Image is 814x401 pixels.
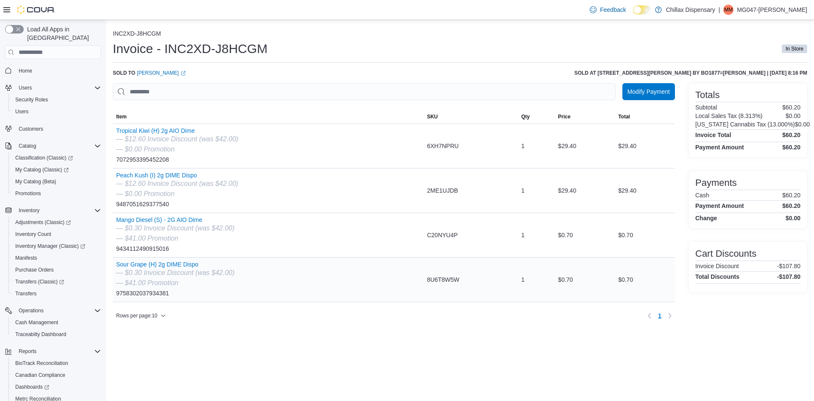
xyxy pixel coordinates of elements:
[615,271,675,288] div: $0.70
[615,137,675,154] div: $29.40
[665,311,675,321] button: Next page
[113,40,268,57] h1: Invoice - INC2XD-J8HCGM
[2,82,104,94] button: Users
[12,188,45,199] a: Promotions
[8,240,104,252] a: Inventory Manager (Classic)
[518,137,555,154] div: 1
[8,94,104,106] button: Security Roles
[558,113,570,120] span: Price
[2,64,104,76] button: Home
[15,319,58,326] span: Cash Management
[12,370,69,380] a: Canadian Compliance
[555,110,615,123] button: Price
[15,306,101,316] span: Operations
[12,107,101,117] span: Users
[15,231,51,238] span: Inventory Count
[12,153,101,163] span: Classification (Classic)
[12,265,57,275] a: Purchase Orders
[113,83,616,100] input: This is a search bar. As you type, the results lower in the page will automatically filter.
[8,328,104,340] button: Traceabilty Dashboard
[8,152,104,164] a: Classification (Classic)
[8,252,104,264] button: Manifests
[427,275,459,285] span: 8U6T8W5W
[12,229,55,239] a: Inventory Count
[695,132,731,138] h4: Invoice Total
[2,305,104,317] button: Operations
[12,177,60,187] a: My Catalog (Beta)
[15,306,47,316] button: Operations
[777,263,800,269] p: -$107.80
[622,83,675,100] button: Modify Payment
[17,6,55,14] img: Cova
[116,172,238,209] div: 9487051629377540
[12,165,72,175] a: My Catalog (Classic)
[427,230,457,240] span: C20NYU4P
[737,5,807,15] p: MG047-[PERSON_NAME]
[695,144,744,151] h4: Payment Amount
[12,107,32,117] a: Users
[777,273,800,280] h4: -$107.80
[518,227,555,244] div: 1
[12,358,101,368] span: BioTrack Reconciliation
[19,307,44,314] span: Operations
[655,309,665,322] button: Page 1 of 1
[12,317,101,328] span: Cash Management
[15,178,56,185] span: My Catalog (Beta)
[8,106,104,118] button: Users
[116,179,238,189] div: — $12.60 Invoice Discount (was $42.00)
[2,345,104,357] button: Reports
[719,5,720,15] p: |
[15,66,36,76] a: Home
[518,182,555,199] div: 1
[12,382,101,392] span: Dashboards
[24,25,101,42] span: Load All Apps in [GEOGRAPHIC_DATA]
[12,95,51,105] a: Security Roles
[12,317,61,328] a: Cash Management
[116,134,238,144] div: — $12.60 Invoice Discount (was $42.00)
[15,154,73,161] span: Classification (Classic)
[666,5,715,15] p: Chillax Dispensary
[19,84,32,91] span: Users
[15,108,28,115] span: Users
[19,348,36,355] span: Reports
[427,113,438,120] span: SKU
[8,228,104,240] button: Inventory Count
[113,110,424,123] button: Item
[427,141,459,151] span: 6XH7NPRU
[15,205,101,216] span: Inventory
[555,271,615,288] div: $0.70
[12,277,101,287] span: Transfers (Classic)
[12,358,72,368] a: BioTrack Reconciliation
[12,165,101,175] span: My Catalog (Classic)
[181,71,186,76] svg: External link
[695,263,739,269] h6: Invoice Discount
[2,140,104,152] button: Catalog
[15,290,36,297] span: Transfers
[644,311,655,321] button: Previous page
[600,6,626,14] span: Feedback
[12,188,101,199] span: Promotions
[116,261,234,298] div: 9758302037934381
[116,189,238,199] div: — $0.00 Promotion
[116,278,234,288] div: — $41.00 Promotion
[15,83,35,93] button: Users
[15,190,41,197] span: Promotions
[15,205,43,216] button: Inventory
[695,90,719,100] h3: Totals
[15,372,65,379] span: Canadian Compliance
[2,123,104,135] button: Customers
[618,113,630,120] span: Total
[8,288,104,300] button: Transfers
[12,153,76,163] a: Classification (Classic)
[12,177,101,187] span: My Catalog (Beta)
[19,207,39,214] span: Inventory
[15,331,66,338] span: Traceabilty Dashboard
[116,216,234,223] button: Mango Diesel (S) - 2G AIO Dime
[15,346,101,356] span: Reports
[695,202,744,209] h4: Payment Amount
[116,261,234,268] button: Sour Grape (H) 2g DIME Dispo
[2,205,104,216] button: Inventory
[574,70,807,76] h6: Sold at [STREET_ADDRESS][PERSON_NAME] by BO1877=[PERSON_NAME] | [DATE] 8:16 PM
[586,1,629,18] a: Feedback
[116,144,238,154] div: — $0.00 Promotion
